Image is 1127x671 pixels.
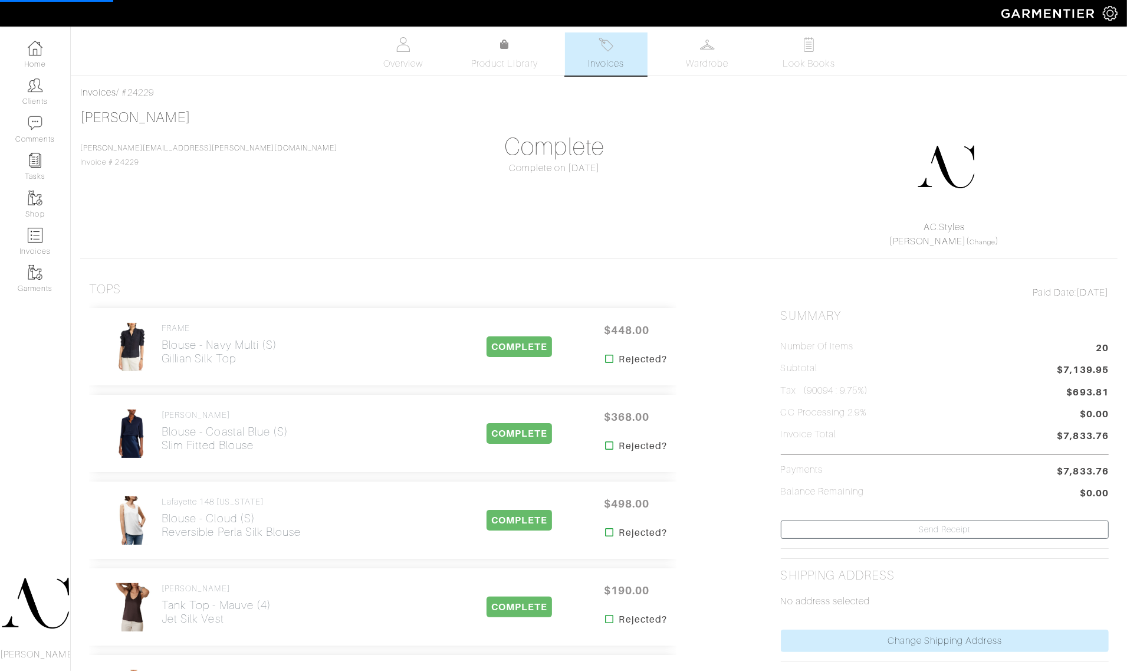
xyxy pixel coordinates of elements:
[487,423,552,444] span: COMPLETE
[781,429,837,440] h5: Invoice Total
[80,87,116,98] a: Invoices
[619,526,667,540] strong: Rejected?
[781,385,869,397] h5: Tax (90094 : 9.75%)
[162,584,271,626] a: [PERSON_NAME] Tank Top - Mauve (4)Jet Silk Vest
[162,497,301,539] a: Lafayette 148 [US_STATE] Blouse - Cloud (S)Reversible Perla Silk Blouse
[162,410,288,452] a: [PERSON_NAME] Blouse - Coastal Blue (S)Slim Fitted Blouse
[80,86,1118,100] div: / #24229
[464,38,546,71] a: Product Library
[619,613,667,627] strong: Rejected?
[1067,385,1109,400] span: $693.81
[162,497,301,507] h4: Lafayette 148 [US_STATE]
[786,220,1103,248] div: ( )
[362,32,445,76] a: Overview
[619,352,667,366] strong: Rejected?
[565,32,648,76] a: Invoices
[162,323,277,365] a: FRAME Blouse - Navy Multi (S)Gillian Silk Top
[686,57,728,71] span: Wardrobe
[781,486,865,497] h5: Balance Remaining
[80,144,337,166] span: Invoice # 24229
[1096,341,1109,357] span: 20
[619,439,667,453] strong: Rejected?
[1080,486,1109,502] span: $0.00
[781,568,895,583] h2: Shipping Address
[162,323,277,333] h4: FRAME
[487,510,552,531] span: COMPLETE
[1103,6,1118,21] img: gear-icon-white-bd11855cb880d31180b6d7d6211b90ccbf57a29d726f0c71d8c61bd08dd39cc2.png
[781,630,1109,652] a: Change Shipping Address
[924,222,965,233] a: AC.Styles
[28,41,42,55] img: dashboard-icon-dbcd8f5a0b271acd01030246c82b418ddd0df26cd7fceb0bd07c9910d44c42f6.png
[781,464,823,476] h5: Payments
[28,191,42,205] img: garments-icon-b7da505a4dc4fd61783c78ac3ca0ef83fa9d6f193b1c9dc38574b1d14d53ca28.png
[801,37,816,52] img: todo-9ac3debb85659649dc8f770b8b6100bb5dab4b48dedcbae339e5042a72dfd3cc.svg
[487,597,552,617] span: COMPLETE
[916,138,975,197] img: DupYt8CPKc6sZyAt3svX5Z74.png
[781,309,1109,323] h2: Summary
[588,57,624,71] span: Invoices
[1057,363,1109,379] span: $7,139.95
[162,425,288,452] h2: Blouse - Coastal Blue (S) Slim Fitted Blouse
[781,521,1109,539] a: Send Receipt
[781,286,1109,300] div: [DATE]
[28,153,42,168] img: reminder-icon-8004d30b9f0a5d33ae49ab947aed9ed385cf756f9e5892f1edd6e32f2345188e.png
[592,404,662,430] span: $368.00
[592,578,662,603] span: $190.00
[162,512,301,539] h2: Blouse - Cloud (S) Reversible Perla Silk Blouse
[783,57,835,71] span: Look Books
[970,238,995,246] a: Change
[781,594,1109,608] p: No address selected
[80,144,337,152] a: [PERSON_NAME][EMAIL_ADDRESS][PERSON_NAME][DOMAIN_NAME]
[28,265,42,280] img: garments-icon-b7da505a4dc4fd61783c78ac3ca0ef83fa9d6f193b1c9dc38574b1d14d53ca28.png
[781,341,854,352] h5: Number of Items
[112,496,152,545] img: W8Mrx2fFFQZoeLuirCHcT6qh
[28,78,42,93] img: clients-icon-6bae9207a08558b7cb47a8932f037763ab4055f8c8b6bfacd5dc20c3e0201464.png
[1057,464,1109,479] span: $7,833.76
[383,57,423,71] span: Overview
[28,116,42,130] img: comment-icon-a0a6a9ef722e966f86d9cbdc48e553b5cf19dbc54f86b18d962a5391bc8f6eb6.png
[162,338,277,365] h2: Blouse - Navy Multi (S) Gillian Silk Top
[390,133,718,161] h1: Complete
[28,228,42,243] img: orders-icon-0abe47150d42831381b5fb84f609e132dff9fe21cb692f30cb5eec754e2cba89.png
[162,598,271,626] h2: Tank Top - Mauve (4) Jet Silk Vest
[80,110,190,125] a: [PERSON_NAME]
[89,282,121,297] h3: Tops
[700,37,715,52] img: wardrobe-487a4870c1b7c33e795ec22d11cfc2ed9d08956e64fb3008fe2437562e282088.svg
[1080,407,1109,423] span: $0.00
[1057,429,1109,445] span: $7,833.76
[471,57,538,71] span: Product Library
[487,336,552,357] span: COMPLETE
[1033,287,1077,298] span: Paid Date:
[995,3,1103,24] img: garmentier-logo-header-white-b43fb05a5012e4ada735d5af1a66efaba907eab6374d6393d1fbf88cb4ef424d.png
[112,409,152,459] img: 34zEuQXRpN4h4knKDHkJ82aP
[112,582,152,632] img: WkZFpQYQMuaz3gL8fQwJUGtn
[390,161,718,175] div: Complete on [DATE]
[781,363,817,374] h5: Subtotal
[162,410,288,420] h4: [PERSON_NAME]
[592,491,662,516] span: $498.00
[396,37,410,52] img: basicinfo-40fd8af6dae0f16599ec9e87c0ef1c0a1fdea2edbe929e3d69a839185d80c458.svg
[162,584,271,594] h4: [PERSON_NAME]
[592,318,662,343] span: $448.00
[599,37,613,52] img: orders-27d20c2124de7fd6de4e0e44c1d41de31381a507db9b33961299e4e07d508b8c.svg
[112,322,152,372] img: 9AHfmhaAUi1nZgoU81tBaxM8
[781,407,868,418] h5: CC Processing 2.9%
[889,236,966,247] a: [PERSON_NAME]
[768,32,850,76] a: Look Books
[666,32,749,76] a: Wardrobe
